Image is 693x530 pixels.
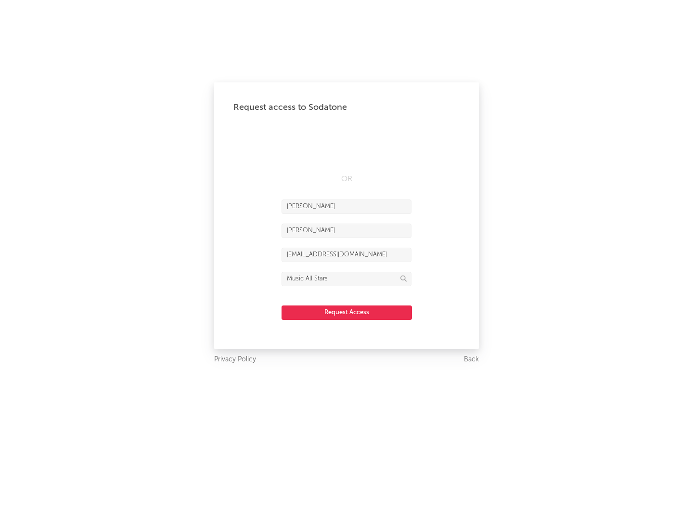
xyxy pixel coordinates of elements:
a: Privacy Policy [214,354,256,366]
input: Division [282,272,411,286]
input: First Name [282,199,411,214]
input: Last Name [282,224,411,238]
button: Request Access [282,305,412,320]
input: Email [282,248,411,262]
div: Request access to Sodatone [233,102,460,113]
a: Back [464,354,479,366]
div: OR [282,173,411,185]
